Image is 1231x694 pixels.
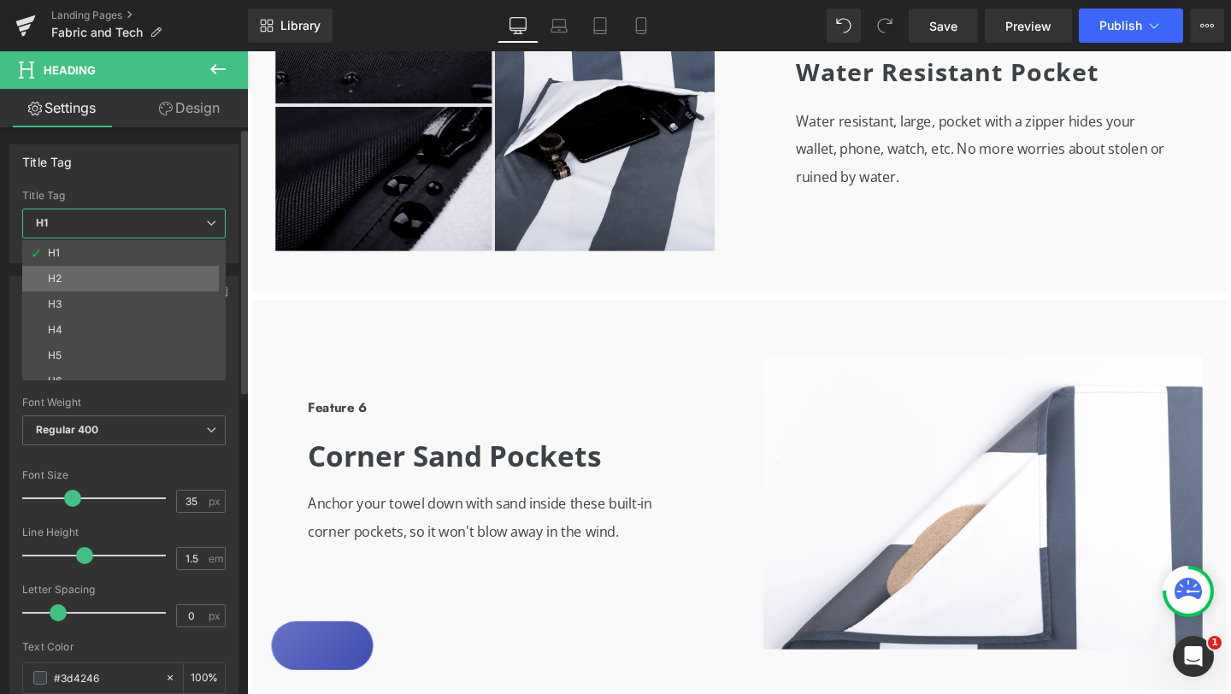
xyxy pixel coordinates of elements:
[1190,9,1224,43] button: More
[184,663,225,693] div: %
[127,89,251,127] a: Design
[580,9,621,43] a: Tablet
[280,18,321,33] span: Library
[44,63,96,77] span: Heading
[48,324,62,336] div: H4
[54,668,156,687] input: Color
[22,397,226,409] div: Font Weight
[209,496,223,507] span: px
[22,584,226,596] div: Letter Spacing
[48,298,62,310] div: H3
[1208,636,1222,650] span: 1
[48,375,62,387] div: H6
[48,247,60,259] div: H1
[22,145,73,169] div: Title Tag
[48,273,62,285] div: H2
[929,17,957,35] span: Save
[1079,9,1183,43] button: Publish
[209,610,223,621] span: px
[22,641,226,653] div: Text Color
[985,9,1072,43] a: Preview
[621,9,662,43] a: Mobile
[1005,17,1051,35] span: Preview
[827,9,861,43] button: Undo
[26,599,133,650] button: Rewards
[22,190,226,202] div: Title Tag
[22,526,226,538] div: Line Height
[248,9,333,43] a: New Library
[51,9,248,22] a: Landing Pages
[1173,636,1214,677] iframe: Intercom live chat
[51,26,143,39] span: Fabric and Tech
[1099,19,1142,32] span: Publish
[48,350,62,362] div: H5
[868,9,902,43] button: Redo
[22,469,226,481] div: Font Size
[36,423,99,436] b: Regular 400
[498,9,539,43] a: Desktop
[209,553,223,564] span: em
[36,216,48,229] b: H1
[539,9,580,43] a: Laptop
